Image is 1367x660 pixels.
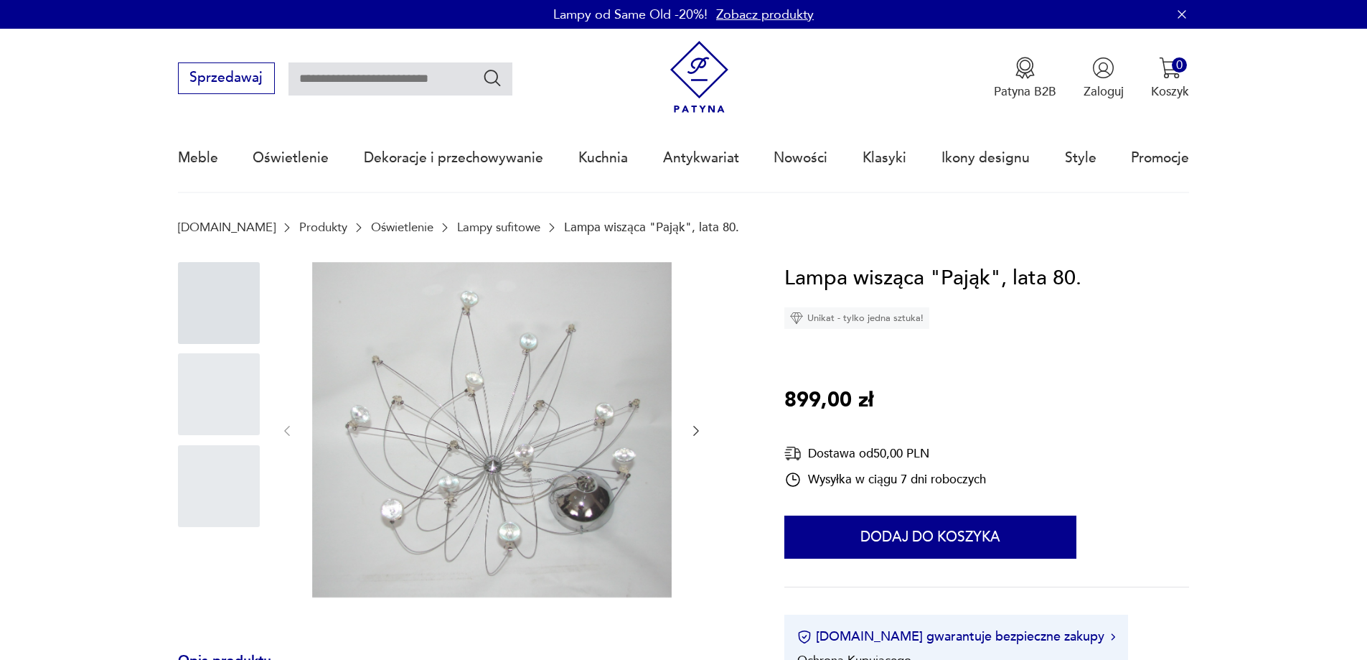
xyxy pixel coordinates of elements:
img: Ikona dostawy [784,445,802,463]
button: Dodaj do koszyka [784,516,1076,559]
button: [DOMAIN_NAME] gwarantuje bezpieczne zakupy [797,628,1115,646]
img: Zdjęcie produktu Lampa wisząca "Pająk", lata 80. [312,262,672,598]
button: Szukaj [482,68,503,88]
a: Nowości [774,125,827,191]
img: Ikonka użytkownika [1092,57,1114,79]
a: Zobacz produkty [716,6,814,24]
p: 899,00 zł [784,384,873,417]
a: Meble [178,125,218,191]
button: Sprzedawaj [178,62,275,94]
a: Antykwariat [663,125,739,191]
a: Produkty [299,220,347,234]
div: 0 [1172,57,1187,73]
a: Ikona medaluPatyna B2B [994,57,1056,100]
a: [DOMAIN_NAME] [178,220,276,234]
button: 0Koszyk [1151,57,1189,100]
p: Zaloguj [1084,83,1124,100]
a: Promocje [1131,125,1189,191]
div: Dostawa od 50,00 PLN [784,445,986,463]
a: Dekoracje i przechowywanie [364,125,543,191]
h1: Lampa wisząca "Pająk", lata 80. [784,262,1081,295]
a: Lampy sufitowe [457,220,540,234]
p: Lampy od Same Old -20%! [553,6,708,24]
a: Oświetlenie [253,125,329,191]
img: Ikona medalu [1014,57,1036,79]
img: Ikona strzałki w prawo [1111,633,1115,641]
img: Patyna - sklep z meblami i dekoracjami vintage [663,41,736,113]
a: Sprzedawaj [178,73,275,85]
img: Ikona koszyka [1159,57,1181,79]
img: Ikona certyfikatu [797,630,812,644]
img: Ikona diamentu [790,312,803,325]
div: Wysyłka w ciągu 7 dni roboczych [784,471,986,488]
p: Patyna B2B [994,83,1056,100]
a: Kuchnia [578,125,628,191]
a: Oświetlenie [371,220,433,234]
div: Unikat - tylko jedna sztuka! [784,307,929,329]
a: Ikony designu [941,125,1030,191]
button: Zaloguj [1084,57,1124,100]
a: Style [1065,125,1096,191]
p: Koszyk [1151,83,1189,100]
a: Klasyki [863,125,906,191]
button: Patyna B2B [994,57,1056,100]
p: Lampa wisząca "Pająk", lata 80. [564,220,739,234]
